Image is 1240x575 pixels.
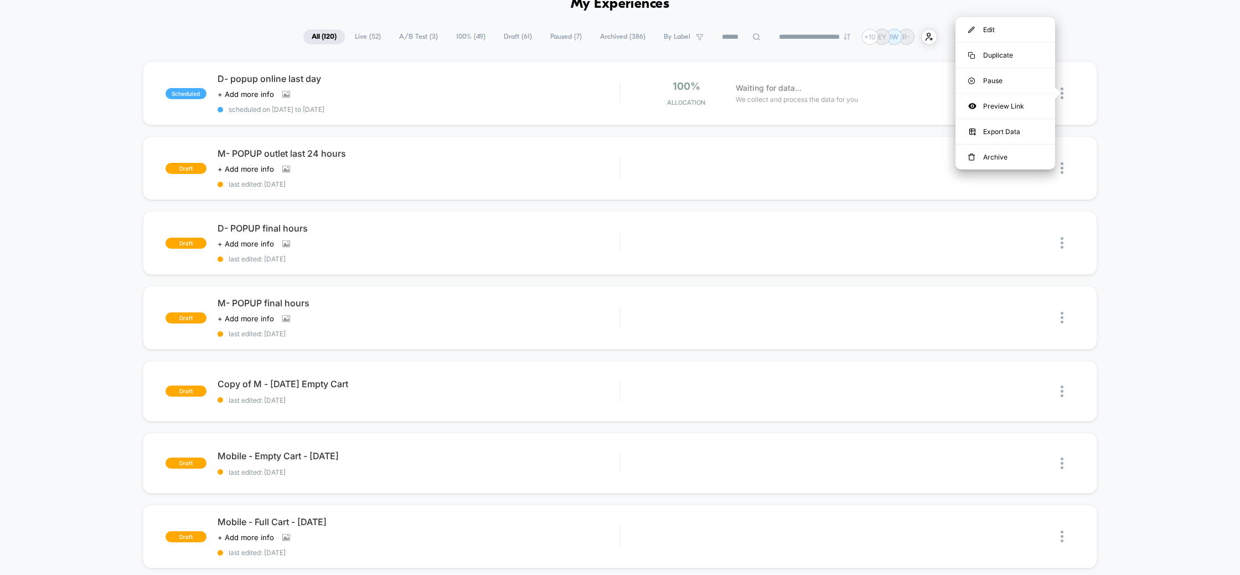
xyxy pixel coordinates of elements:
span: Mobile - Full Cart - [DATE] [218,516,620,527]
span: Waiting for data... [736,82,802,94]
span: last edited: [DATE] [218,180,620,188]
img: close [1061,237,1063,249]
span: Mobile - Empty Cart - [DATE] [218,450,620,461]
span: M- POPUP outlet last 24 hours [218,148,620,159]
div: + 10 [862,29,878,45]
span: Archived ( 386 ) [592,29,654,44]
span: M- POPUP final hours [218,297,620,309]
img: close [1061,312,1063,324]
span: scheduled [166,88,206,99]
img: close [1061,458,1063,469]
span: last edited: [DATE] [218,330,620,338]
span: scheduled on [DATE] to [DATE] [218,105,620,114]
p: IW [890,33,898,41]
span: We collect and process the data for you [736,94,858,105]
span: 100% ( 49 ) [448,29,494,44]
span: Allocation [667,99,705,106]
span: last edited: [DATE] [218,548,620,557]
span: D- popup online last day [218,73,620,84]
img: menu [968,153,975,161]
img: menu [968,78,975,84]
div: Preview Link [955,94,1055,119]
div: Edit [955,17,1055,42]
span: All ( 120 ) [303,29,345,44]
span: By Label [664,33,690,41]
span: last edited: [DATE] [218,396,620,404]
img: end [844,33,850,40]
span: Copy of M - [DATE] Empty Cart [218,378,620,389]
p: EY [878,33,886,41]
p: R- [902,33,910,41]
img: close [1061,531,1063,542]
div: Export Data [955,119,1055,144]
img: close [1061,162,1063,174]
span: 100% [673,80,700,92]
span: Paused ( 7 ) [542,29,590,44]
span: A/B Test ( 3 ) [391,29,446,44]
span: last edited: [DATE] [218,255,620,263]
span: last edited: [DATE] [218,468,620,476]
img: close [1061,88,1063,99]
div: Archive [955,145,1055,170]
span: Live ( 52 ) [347,29,389,44]
span: Draft ( 61 ) [495,29,540,44]
img: menu [968,52,975,59]
div: Pause [955,68,1055,93]
img: menu [968,27,975,33]
span: D- POPUP final hours [218,223,620,234]
img: close [1061,386,1063,397]
span: + Add more info [218,90,274,99]
div: Duplicate [955,43,1055,68]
